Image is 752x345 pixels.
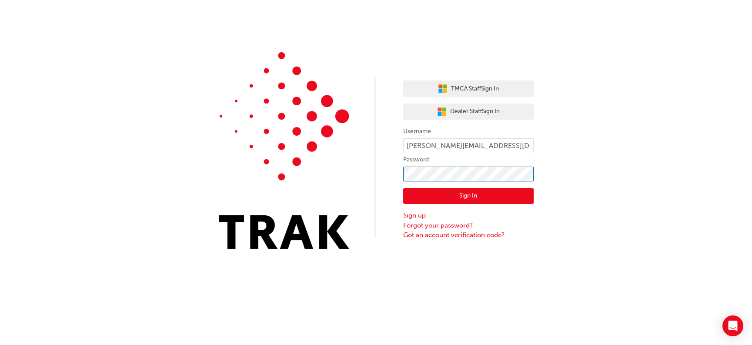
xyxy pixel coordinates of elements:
span: TMCA Staff Sign In [451,84,499,94]
label: Password [403,154,534,165]
button: TMCA StaffSign In [403,80,534,97]
a: Sign up [403,211,534,221]
a: Got an account verification code? [403,230,534,240]
button: Sign In [403,188,534,204]
label: Username [403,126,534,137]
button: Dealer StaffSign In [403,104,534,120]
input: Username [403,138,534,153]
div: Open Intercom Messenger [722,315,743,336]
a: Forgot your password? [403,221,534,231]
img: Trak [219,52,349,249]
span: Dealer Staff Sign In [450,107,500,117]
